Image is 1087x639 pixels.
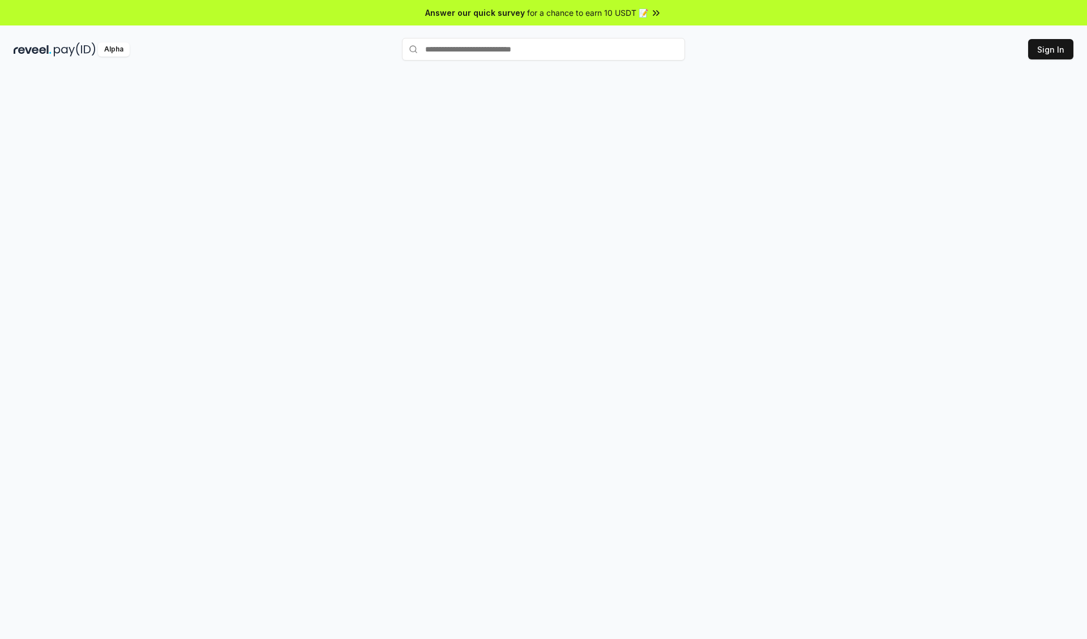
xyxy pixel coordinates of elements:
img: pay_id [54,42,96,57]
span: Answer our quick survey [425,7,525,19]
img: reveel_dark [14,42,52,57]
button: Sign In [1028,39,1073,59]
span: for a chance to earn 10 USDT 📝 [527,7,648,19]
div: Alpha [98,42,130,57]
